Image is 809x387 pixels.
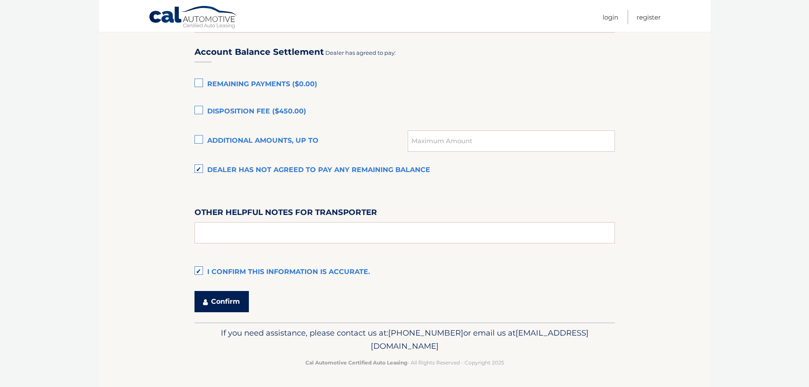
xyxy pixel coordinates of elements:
[194,264,615,281] label: I confirm this information is accurate.
[388,328,463,338] span: [PHONE_NUMBER]
[325,49,396,56] span: Dealer has agreed to pay:
[194,291,249,312] button: Confirm
[305,359,407,366] strong: Cal Automotive Certified Auto Leasing
[194,47,324,57] h3: Account Balance Settlement
[194,103,615,120] label: Disposition Fee ($450.00)
[408,130,615,152] input: Maximum Amount
[194,206,377,222] label: Other helpful notes for transporter
[194,133,408,150] label: Additional amounts, up to
[149,6,238,30] a: Cal Automotive
[637,10,661,24] a: Register
[200,326,609,353] p: If you need assistance, please contact us at: or email us at
[194,162,615,179] label: Dealer has not agreed to pay any remaining balance
[603,10,618,24] a: Login
[200,358,609,367] p: - All Rights Reserved - Copyright 2025
[194,76,615,93] label: Remaining Payments ($0.00)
